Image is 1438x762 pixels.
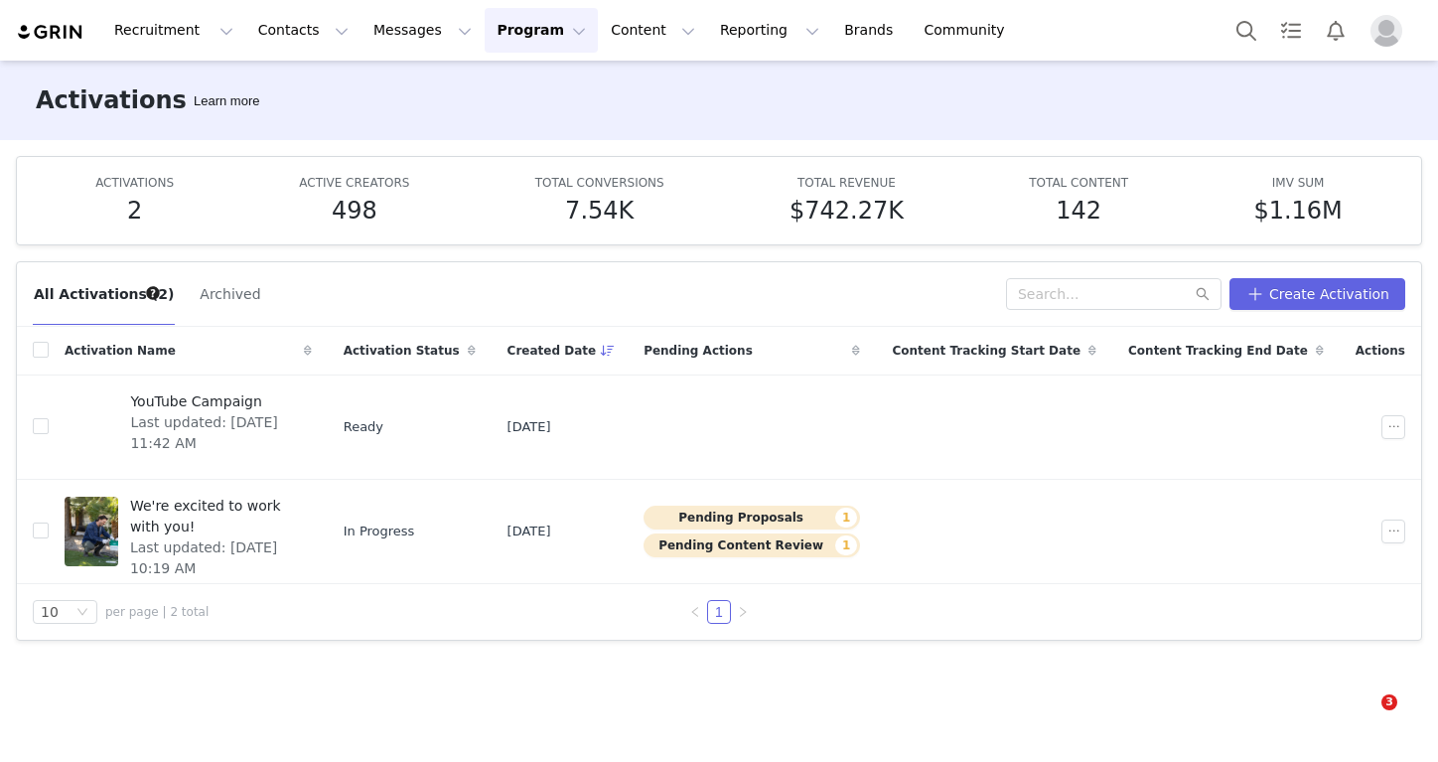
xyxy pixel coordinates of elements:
[36,82,187,118] h3: Activations
[689,606,701,618] i: icon: left
[1359,15,1422,47] button: Profile
[644,342,753,360] span: Pending Actions
[1029,176,1128,190] span: TOTAL CONTENT
[1269,8,1313,53] a: Tasks
[565,193,634,229] h5: 7.54K
[1128,342,1308,360] span: Content Tracking End Date
[361,8,484,53] button: Messages
[246,8,360,53] button: Contacts
[507,522,551,541] span: [DATE]
[708,8,831,53] button: Reporting
[1340,330,1421,372] div: Actions
[344,522,415,541] span: In Progress
[76,606,88,620] i: icon: down
[737,606,749,618] i: icon: right
[130,537,300,579] span: Last updated: [DATE] 10:19 AM
[41,601,59,623] div: 10
[127,193,142,229] h5: 2
[130,391,299,412] span: YouTube Campaign
[708,601,730,623] a: 1
[797,176,896,190] span: TOTAL REVENUE
[599,8,707,53] button: Content
[644,506,860,530] button: Pending Proposals1
[1314,8,1358,53] button: Notifications
[16,23,85,42] img: grin logo
[65,387,312,467] a: YouTube CampaignLast updated: [DATE] 11:42 AM
[65,342,176,360] span: Activation Name
[731,600,755,624] li: Next Page
[1341,694,1388,742] iframe: Intercom live chat
[1006,278,1222,310] input: Search...
[644,533,860,557] button: Pending Content Review1
[199,278,261,310] button: Archived
[707,600,731,624] li: 1
[1253,193,1342,229] h5: $1.16M
[683,600,707,624] li: Previous Page
[913,8,1026,53] a: Community
[507,342,597,360] span: Created Date
[130,412,299,454] span: Last updated: [DATE] 11:42 AM
[344,417,383,437] span: Ready
[1229,278,1405,310] button: Create Activation
[1381,694,1397,710] span: 3
[892,342,1080,360] span: Content Tracking Start Date
[105,603,209,621] span: per page | 2 total
[832,8,911,53] a: Brands
[332,193,377,229] h5: 498
[1370,15,1402,47] img: placeholder-profile.jpg
[1224,8,1268,53] button: Search
[1196,287,1210,301] i: icon: search
[144,284,162,302] div: Tooltip anchor
[1272,176,1325,190] span: IMV SUM
[65,492,312,571] a: We're excited to work with you!Last updated: [DATE] 10:19 AM
[190,91,263,111] div: Tooltip anchor
[130,496,300,537] span: We're excited to work with you!
[95,176,174,190] span: ACTIVATIONS
[344,342,460,360] span: Activation Status
[102,8,245,53] button: Recruitment
[299,176,409,190] span: ACTIVE CREATORS
[485,8,598,53] button: Program
[1056,193,1101,229] h5: 142
[507,417,551,437] span: [DATE]
[33,278,175,310] button: All Activations (2)
[535,176,664,190] span: TOTAL CONVERSIONS
[790,193,904,229] h5: $742.27K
